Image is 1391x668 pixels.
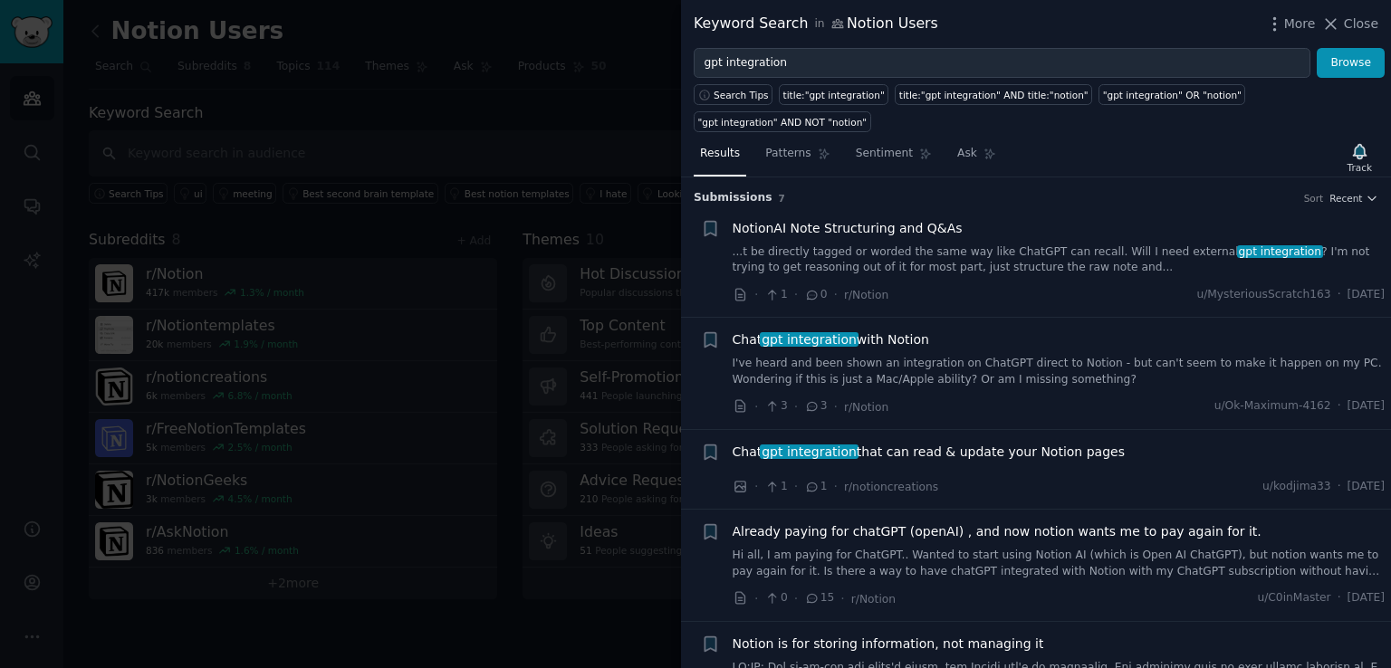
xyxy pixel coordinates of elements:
span: · [1338,287,1341,303]
a: Chatgpt integrationwith Notion [733,330,929,349]
span: Sentiment [856,146,913,162]
span: gpt integration [760,444,858,459]
span: 15 [804,590,834,606]
span: · [794,397,798,416]
span: 3 [804,398,827,415]
button: More [1265,14,1316,33]
span: · [1338,590,1341,606]
span: [DATE] [1348,287,1385,303]
span: Chat with Notion [733,330,929,349]
span: Close [1344,14,1378,33]
a: Chatgpt integrationthat can read & update your Notion pages [733,443,1125,462]
button: Search Tips [694,84,772,105]
span: Results [700,146,740,162]
span: u/Ok-Maximum-4162 [1214,398,1331,415]
span: Patterns [765,146,811,162]
span: · [754,589,758,608]
a: NotionAI Note Structuring and Q&As [733,219,963,238]
div: "gpt integration" OR "notion" [1103,89,1242,101]
button: Track [1341,138,1378,177]
span: · [834,477,838,496]
span: u/kodjima33 [1262,479,1331,495]
span: u/MysteriousScratch163 [1196,287,1330,303]
a: "gpt integration" OR "notion" [1098,84,1245,105]
a: ...t be directly tagged or worded the same way like ChatGPT can recall. Will I need externalgpt i... [733,244,1386,276]
span: Ask [957,146,977,162]
span: · [794,477,798,496]
span: Recent [1329,192,1362,205]
div: Track [1348,161,1372,174]
span: · [1338,479,1341,495]
span: 7 [779,193,785,204]
span: r/Notion [844,289,888,301]
span: [DATE] [1348,479,1385,495]
a: Notion is for storing information, not managing it [733,635,1044,654]
span: · [754,477,758,496]
span: r/Notion [851,593,896,606]
span: [DATE] [1348,398,1385,415]
a: title:"gpt integration" [779,84,888,105]
div: title:"gpt integration" AND title:"notion" [899,89,1089,101]
div: Sort [1304,192,1324,205]
a: Hi all, I am paying for ChatGPT.. Wanted to start using Notion AI (which is Open AI ChatGPT), but... [733,548,1386,579]
span: 3 [764,398,787,415]
button: Browse [1317,48,1385,79]
div: title:"gpt integration" [783,89,885,101]
a: Ask [951,139,1002,177]
a: Sentiment [849,139,938,177]
span: · [840,589,844,608]
a: Patterns [759,139,836,177]
input: Try a keyword related to your business [694,48,1310,79]
span: r/Notion [844,401,888,414]
span: · [794,285,798,304]
a: "gpt integration" AND NOT "notion" [694,111,871,132]
a: I've heard and been shown an integration on ChatGPT direct to Notion - but can't seem to make it ... [733,356,1386,387]
div: Keyword Search Notion Users [694,13,938,35]
span: · [1338,398,1341,415]
span: · [754,285,758,304]
span: 0 [804,287,827,303]
a: title:"gpt integration" AND title:"notion" [895,84,1092,105]
span: [DATE] [1348,590,1385,606]
span: · [834,285,838,304]
span: gpt integration [760,332,858,347]
span: · [834,397,838,416]
span: · [794,589,798,608]
span: Chat that can read & update your Notion pages [733,443,1125,462]
span: 1 [804,479,827,495]
span: 0 [764,590,787,606]
div: "gpt integration" AND NOT "notion" [698,116,868,129]
span: · [754,397,758,416]
a: Already paying for chatGPT (openAI) , and now notion wants me to pay again for it. [733,522,1261,541]
span: gpt integration [1237,245,1323,258]
span: Submission s [694,190,772,206]
span: u/C0inMaster [1257,590,1330,606]
span: 1 [764,287,787,303]
span: 1 [764,479,787,495]
span: More [1284,14,1316,33]
span: r/notioncreations [844,481,938,493]
a: Results [694,139,746,177]
button: Recent [1329,192,1378,205]
span: in [814,16,824,33]
span: Search Tips [714,89,769,101]
button: Close [1321,14,1378,33]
